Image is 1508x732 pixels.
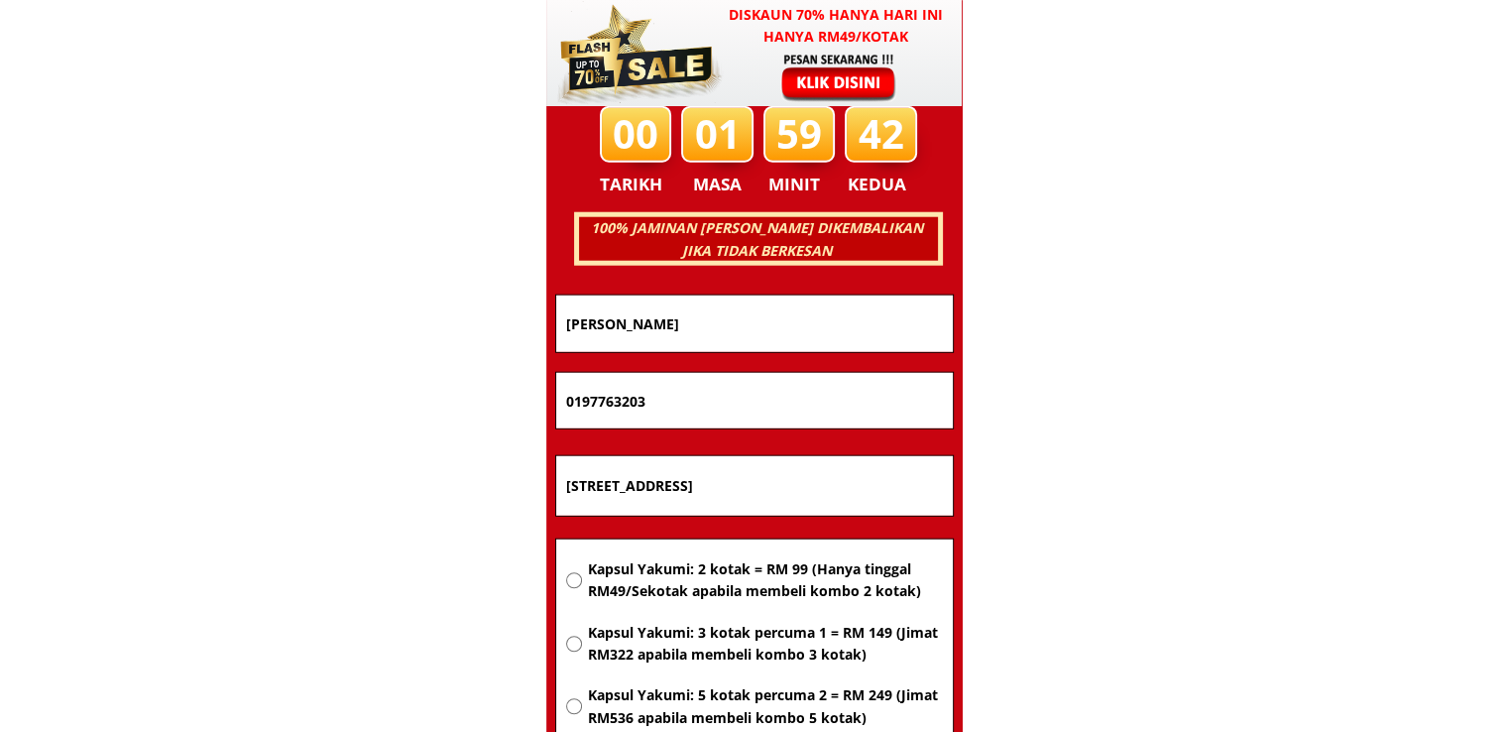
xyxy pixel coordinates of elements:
[768,171,828,198] h3: MINIT
[587,622,942,667] span: Kapsul Yakumi: 3 kotak percuma 1 = RM 149 (Jimat RM322 apabila membeli kombo 3 kotak)
[561,296,948,352] input: Nama penuh
[587,558,942,603] span: Kapsul Yakumi: 2 kotak = RM 99 (Hanya tinggal RM49/Sekotak apabila membeli kombo 2 kotak)
[600,171,683,198] h3: TARIKH
[561,456,948,516] input: Alamat
[561,373,948,428] input: Nombor Telefon Bimbit
[848,171,912,198] h3: KEDUA
[576,217,937,262] h3: 100% JAMINAN [PERSON_NAME] DIKEMBALIKAN JIKA TIDAK BERKESAN
[684,171,752,198] h3: MASA
[710,4,963,49] h3: Diskaun 70% hanya hari ini hanya RM49/kotak
[587,684,942,729] span: Kapsul Yakumi: 5 kotak percuma 2 = RM 249 (Jimat RM536 apabila membeli kombo 5 kotak)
